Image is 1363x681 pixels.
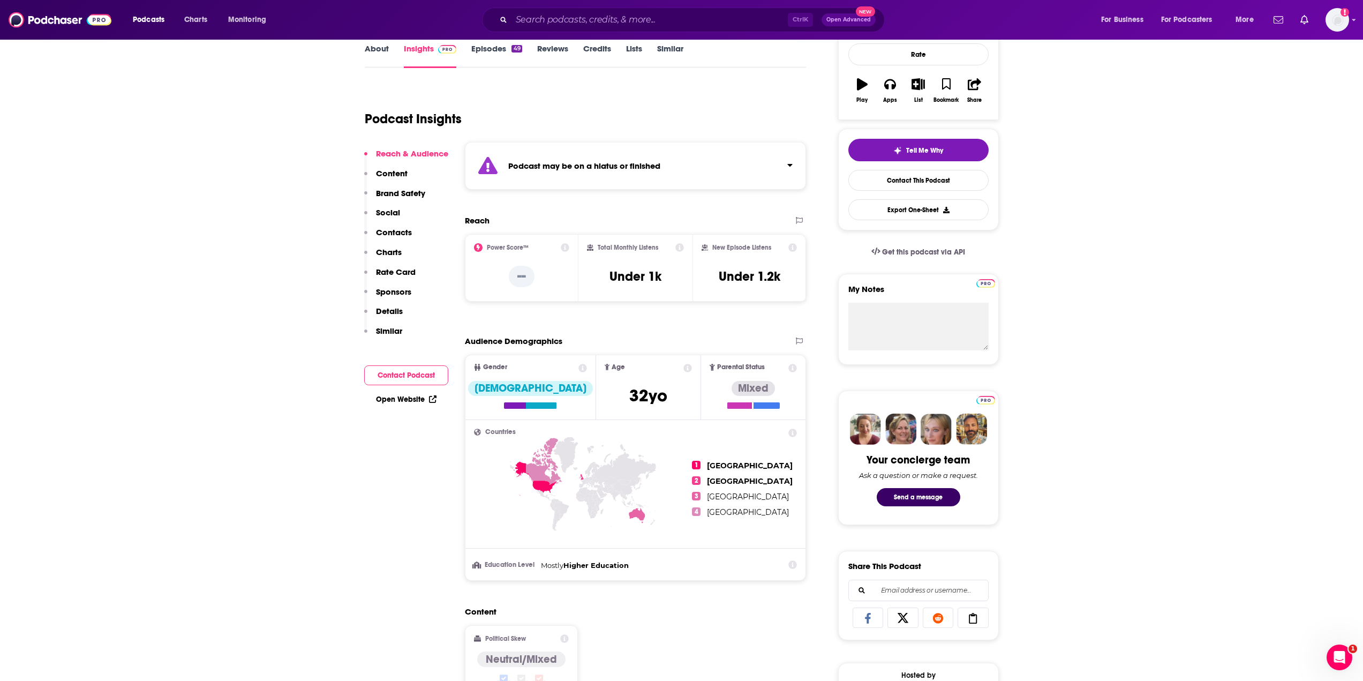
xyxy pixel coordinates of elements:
p: Brand Safety [376,188,425,198]
button: Details [364,306,403,326]
h2: Political Skew [485,635,526,642]
span: 4 [692,507,701,516]
a: Reviews [537,43,568,68]
span: For Business [1101,12,1143,27]
button: open menu [125,11,178,28]
a: About [365,43,389,68]
div: Play [856,97,868,103]
h3: Share This Podcast [848,561,921,571]
button: Charts [364,247,402,267]
img: Jon Profile [956,414,987,445]
button: Contacts [364,227,412,247]
h2: Total Monthly Listens [598,244,658,251]
button: Sponsors [364,287,411,306]
span: Gender [483,364,507,371]
span: [GEOGRAPHIC_DATA] [707,492,789,502]
img: tell me why sparkle [893,146,902,155]
span: 2 [692,476,701,485]
button: tell me why sparkleTell Me Why [848,139,989,161]
span: Ctrl K [788,13,813,27]
span: [GEOGRAPHIC_DATA] [707,507,789,517]
div: Hosted by [839,671,998,680]
button: Similar [364,326,402,346]
h2: Audience Demographics [465,336,562,346]
div: Share [967,97,982,103]
span: 3 [692,492,701,500]
a: Share on X/Twitter [887,608,918,628]
div: Apps [883,97,897,103]
span: New [856,6,875,17]
p: Sponsors [376,287,411,297]
div: Mixed [732,381,775,396]
div: Your concierge team [867,453,970,467]
h3: Education Level [474,562,537,568]
img: Podchaser Pro [438,45,457,54]
span: Countries [485,429,516,436]
span: [GEOGRAPHIC_DATA] [707,461,793,470]
section: Click to expand status details [465,142,807,190]
a: Lists [626,43,642,68]
a: Get this podcast via API [863,239,974,265]
span: Tell Me Why [906,146,943,155]
h3: Under 1.2k [719,268,780,285]
button: Share [960,71,988,110]
h1: Podcast Insights [365,111,462,127]
img: Podchaser Pro [976,396,995,405]
div: Search podcasts, credits, & more... [492,8,895,32]
p: -- [509,266,534,287]
img: User Profile [1326,8,1349,32]
p: Details [376,306,403,316]
div: Bookmark [933,97,959,103]
img: Podchaser Pro [976,279,995,288]
img: Barbara Profile [885,414,916,445]
span: For Podcasters [1161,12,1213,27]
div: Search followers [848,580,989,601]
span: Get this podcast via API [882,248,965,257]
button: open menu [1228,11,1267,28]
span: 1 [692,461,701,469]
img: Sydney Profile [850,414,881,445]
span: Parental Status [717,364,765,371]
button: Play [848,71,876,110]
p: Contacts [376,227,412,237]
button: Export One-Sheet [848,199,989,220]
h2: New Episode Listens [712,244,771,251]
span: Mostly [541,561,563,570]
span: Monitoring [228,12,266,27]
button: Send a message [877,488,960,506]
span: [GEOGRAPHIC_DATA] [707,476,793,486]
a: Credits [583,43,611,68]
span: Podcasts [133,12,164,27]
button: List [904,71,932,110]
div: Ask a question or make a request. [859,471,978,480]
a: Show notifications dropdown [1269,11,1287,29]
a: Share on Facebook [853,608,884,628]
p: Similar [376,326,402,336]
a: InsightsPodchaser Pro [404,43,457,68]
div: List [914,97,923,103]
span: Open Advanced [826,17,871,23]
a: Open Website [376,395,436,404]
span: Logged in as egilfenbaum [1326,8,1349,32]
input: Search podcasts, credits, & more... [511,11,788,28]
span: 32 yo [629,385,667,406]
a: Share on Reddit [923,608,954,628]
button: Reach & Audience [364,148,448,168]
img: Podchaser - Follow, Share and Rate Podcasts [9,10,111,30]
button: Brand Safety [364,188,425,208]
a: Copy Link [958,608,989,628]
button: Open AdvancedNew [822,13,876,26]
a: Similar [657,43,683,68]
div: Rate [848,43,989,65]
a: Charts [177,11,214,28]
button: Show profile menu [1326,8,1349,32]
span: Higher Education [563,561,629,570]
button: Apps [876,71,904,110]
svg: Add a profile image [1341,8,1349,17]
button: Rate Card [364,267,416,287]
span: More [1236,12,1254,27]
h3: Under 1k [609,268,661,285]
p: Social [376,207,400,218]
button: Bookmark [932,71,960,110]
